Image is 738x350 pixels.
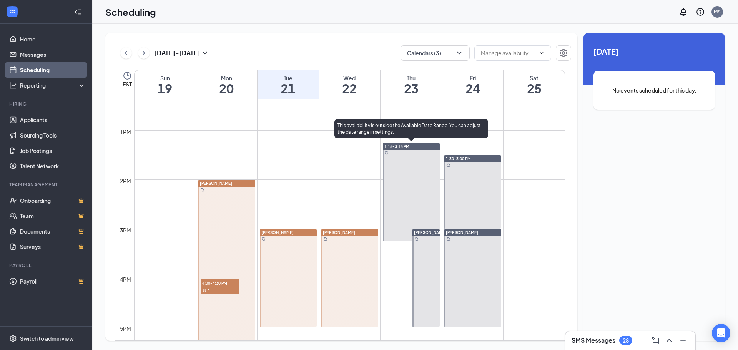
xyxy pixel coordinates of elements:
svg: Minimize [678,336,688,345]
div: Sat [504,74,565,82]
div: Team Management [9,181,84,188]
h1: Scheduling [105,5,156,18]
svg: ChevronRight [140,48,148,58]
a: TeamCrown [20,208,86,224]
span: 4:00-4:30 PM [201,279,239,287]
a: Talent Network [20,158,86,174]
a: SurveysCrown [20,239,86,254]
div: 28 [623,337,629,344]
a: October 25, 2025 [504,70,565,99]
svg: Settings [9,335,17,342]
span: [PERSON_NAME] [200,181,232,186]
svg: Settings [559,48,568,58]
span: 1:30-3:00 PM [446,156,471,161]
span: EST [123,80,132,88]
a: October 19, 2025 [135,70,196,99]
div: 2pm [118,177,133,185]
a: October 22, 2025 [319,70,380,99]
svg: ChevronUp [665,336,674,345]
svg: QuestionInfo [696,7,705,17]
div: This availability is outside the Available Date Range. You can adjust the date range in settings. [334,119,488,138]
h1: 19 [135,82,196,95]
button: ChevronRight [138,47,150,59]
svg: Collapse [74,8,82,16]
svg: Sync [414,237,418,241]
button: ChevronLeft [120,47,132,59]
a: PayrollCrown [20,274,86,289]
button: Minimize [677,334,689,347]
svg: User [202,289,207,293]
h1: 22 [319,82,380,95]
svg: Sync [385,151,389,155]
div: Fri [442,74,503,82]
div: Tue [258,74,319,82]
svg: WorkstreamLogo [8,8,16,15]
div: Hiring [9,101,84,107]
a: October 20, 2025 [196,70,257,99]
span: 1:15-3:15 PM [384,144,409,149]
svg: Sync [446,163,450,167]
a: Job Postings [20,143,86,158]
a: Messages [20,47,86,62]
svg: ChevronDown [455,49,463,57]
a: DocumentsCrown [20,224,86,239]
h3: [DATE] - [DATE] [154,49,200,57]
div: Switch to admin view [20,335,74,342]
svg: Sync [446,237,450,241]
a: Applicants [20,112,86,128]
svg: Sync [262,237,266,241]
button: ChevronUp [663,334,675,347]
h1: 21 [258,82,319,95]
a: October 21, 2025 [258,70,319,99]
div: Open Intercom Messenger [712,324,730,342]
svg: Sync [323,237,327,241]
div: Sun [135,74,196,82]
a: October 24, 2025 [442,70,503,99]
a: Scheduling [20,62,86,78]
h1: 20 [196,82,257,95]
svg: ChevronLeft [122,48,130,58]
svg: Analysis [9,81,17,89]
div: 5pm [118,324,133,333]
button: Settings [556,45,571,61]
button: Calendars (3)ChevronDown [401,45,470,61]
span: [PERSON_NAME] [446,230,478,235]
div: Reporting [20,81,86,89]
div: 4pm [118,275,133,284]
h1: 23 [381,82,442,95]
h1: 24 [442,82,503,95]
div: Thu [381,74,442,82]
svg: ChevronDown [539,50,545,56]
div: MS [714,8,721,15]
div: Payroll [9,262,84,269]
span: [DATE] [593,45,715,57]
span: [PERSON_NAME] [323,230,355,235]
svg: SmallChevronDown [200,48,209,58]
h3: SMS Messages [572,336,615,345]
svg: Clock [123,71,132,80]
div: Wed [319,74,380,82]
div: Mon [196,74,257,82]
span: [PERSON_NAME] [261,230,294,235]
span: [PERSON_NAME] [414,230,446,235]
button: ComposeMessage [649,334,662,347]
a: OnboardingCrown [20,193,86,208]
svg: Notifications [679,7,688,17]
a: Sourcing Tools [20,128,86,143]
svg: ComposeMessage [651,336,660,345]
div: 1pm [118,128,133,136]
input: Manage availability [481,49,535,57]
svg: Sync [200,188,204,192]
a: October 23, 2025 [381,70,442,99]
a: Home [20,32,86,47]
span: 1 [208,288,210,294]
div: 3pm [118,226,133,234]
span: No events scheduled for this day. [609,86,700,95]
h1: 25 [504,82,565,95]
